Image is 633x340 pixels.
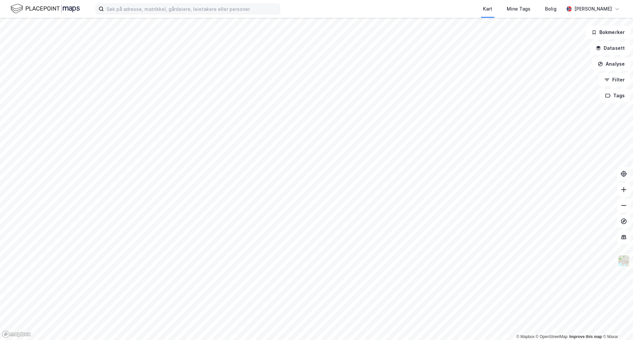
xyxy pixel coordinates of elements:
iframe: Chat Widget [600,308,633,340]
img: Z [618,255,630,267]
a: OpenStreetMap [536,334,568,339]
button: Bokmerker [586,26,630,39]
img: logo.f888ab2527a4732fd821a326f86c7f29.svg [11,3,80,15]
div: Kontrollprogram for chat [600,308,633,340]
div: Mine Tags [507,5,530,13]
button: Filter [599,73,630,86]
button: Tags [600,89,630,102]
button: Datasett [590,42,630,55]
button: Analyse [592,57,630,71]
a: Improve this map [569,334,602,339]
a: Mapbox [516,334,534,339]
div: Kart [483,5,492,13]
input: Søk på adresse, matrikkel, gårdeiere, leietakere eller personer [104,4,280,14]
a: Mapbox homepage [2,330,31,338]
div: [PERSON_NAME] [574,5,612,13]
div: Bolig [545,5,557,13]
